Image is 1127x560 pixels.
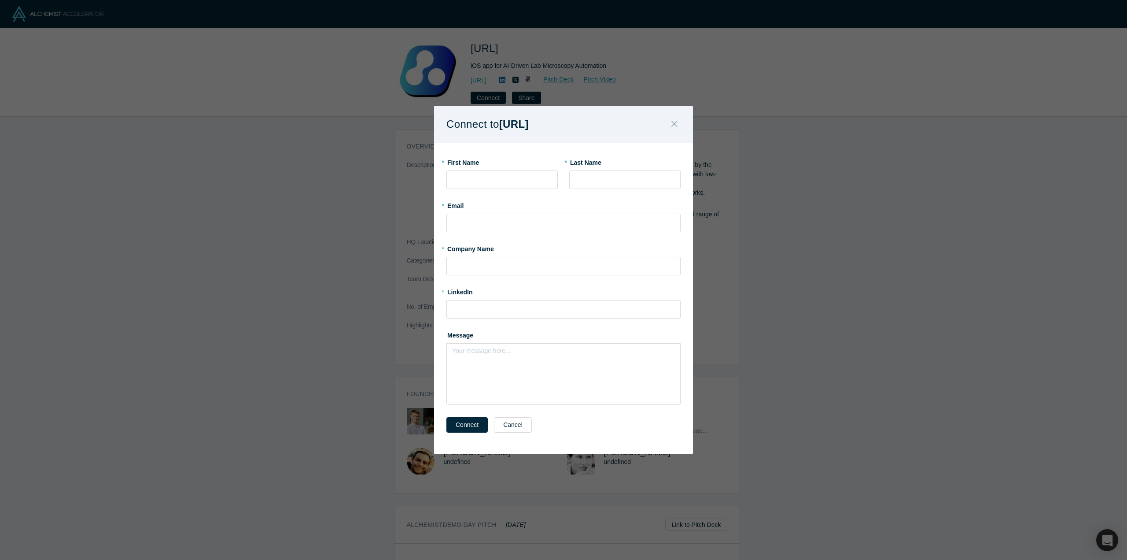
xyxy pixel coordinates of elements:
[446,343,681,405] div: rdw-wrapper
[665,115,684,134] button: Close
[494,417,532,433] button: Cancel
[446,241,681,254] label: Company Name
[446,285,473,297] label: LinkedIn
[446,417,488,433] button: Connect
[446,155,558,167] label: First Name
[446,328,681,340] label: Message
[453,346,675,361] div: rdw-editor
[446,115,544,134] h1: Connect to
[499,118,529,130] b: [URL]
[569,155,681,167] label: Last Name
[446,198,681,211] label: Email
